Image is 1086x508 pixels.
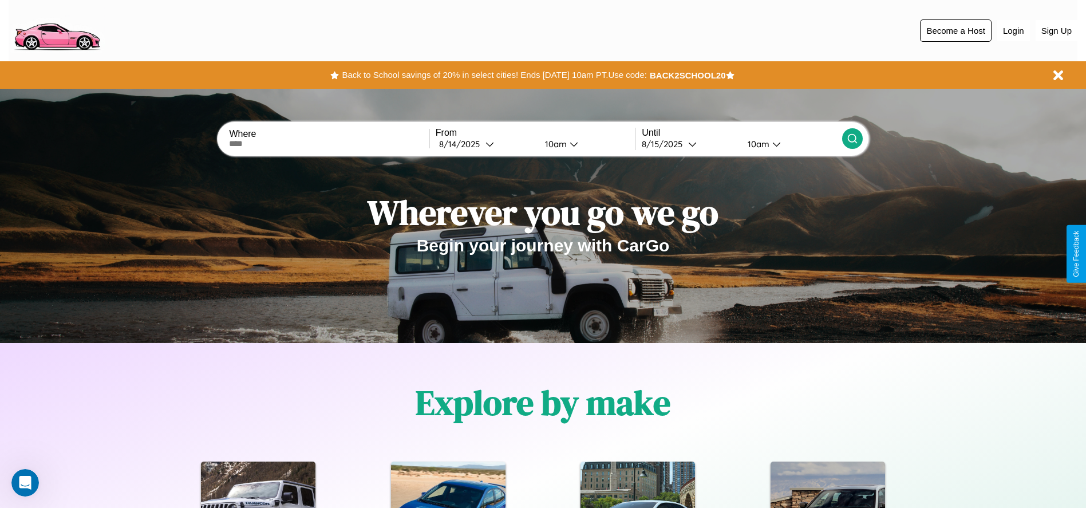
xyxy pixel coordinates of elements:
[742,139,772,149] div: 10am
[642,139,688,149] div: 8 / 15 / 2025
[642,128,842,138] label: Until
[1036,20,1077,41] button: Sign Up
[650,70,726,80] b: BACK2SCHOOL20
[11,469,39,497] iframe: Intercom live chat
[9,6,105,53] img: logo
[739,138,842,150] button: 10am
[339,67,649,83] button: Back to School savings of 20% in select cities! Ends [DATE] 10am PT.Use code:
[920,19,992,42] button: Become a Host
[229,129,429,139] label: Where
[436,128,635,138] label: From
[536,138,636,150] button: 10am
[539,139,570,149] div: 10am
[416,379,670,426] h1: Explore by make
[997,20,1030,41] button: Login
[1072,231,1080,277] div: Give Feedback
[439,139,485,149] div: 8 / 14 / 2025
[436,138,536,150] button: 8/14/2025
